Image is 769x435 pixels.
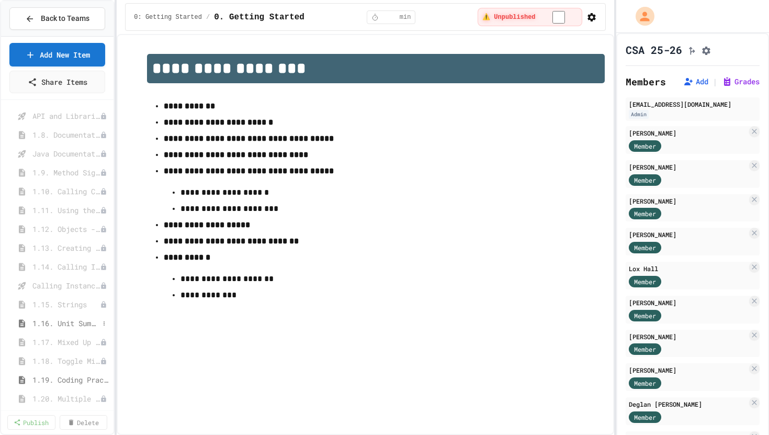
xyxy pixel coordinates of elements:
[32,205,100,216] span: 1.11. Using the Math Class
[100,339,107,346] div: Unpublished
[60,415,108,430] a: Delete
[32,374,109,385] span: 1.19. Coding Practice 1a (1.1-1.6)
[629,99,756,109] div: [EMAIL_ADDRESS][DOMAIN_NAME]
[100,358,107,365] div: Unpublished
[100,207,107,214] div: Unpublished
[32,393,100,404] span: 1.20. Multiple Choice Exercises for Unit 1a (1.1-1.6)
[100,244,107,252] div: Unpublished
[626,42,682,57] h1: CSA 25-26
[634,277,656,286] span: Member
[41,13,89,24] span: Back to Teams
[722,76,760,87] button: Grades
[634,209,656,218] span: Member
[629,332,747,341] div: [PERSON_NAME]
[32,186,100,197] span: 1.10. Calling Class Methods
[400,13,411,21] span: min
[32,299,100,310] span: 1.15. Strings
[9,71,105,93] a: Share Items
[32,224,100,235] span: 1.12. Objects - Instances of Classes
[32,261,100,272] span: 1.14. Calling Instance Methods
[100,113,107,120] div: Unpublished
[634,378,656,388] span: Member
[634,243,656,252] span: Member
[629,162,747,172] div: [PERSON_NAME]
[634,344,656,354] span: Member
[214,11,304,24] span: 0. Getting Started
[9,7,105,30] button: Back to Teams
[625,4,657,28] div: My Account
[7,415,55,430] a: Publish
[629,399,747,409] div: Deglan [PERSON_NAME]
[32,129,100,140] span: 1.8. Documentation with Comments and Preconditions
[634,175,656,185] span: Member
[626,74,666,89] h2: Members
[32,318,99,329] span: 1.16. Unit Summary 1a (1.1-1.6)
[629,365,747,375] div: [PERSON_NAME]
[482,13,535,21] span: ⚠️ Unpublished
[206,13,210,21] span: /
[634,412,656,422] span: Member
[32,148,100,159] span: Java Documentation with Comments - Topic 1.8
[629,230,747,239] div: [PERSON_NAME]
[32,242,100,253] span: 1.13. Creating and Initializing Objects: Constructors
[100,169,107,176] div: Unpublished
[100,282,107,289] div: Unpublished
[629,264,747,273] div: Lox Hall
[99,318,109,329] button: More options
[100,188,107,195] div: Unpublished
[634,311,656,320] span: Member
[100,395,107,403] div: Unpublished
[32,355,100,366] span: 1.18. Toggle Mixed Up or Write Code Practice 1.1-1.6
[9,43,105,66] a: Add New Item
[32,337,100,348] span: 1.17. Mixed Up Code Practice 1.1-1.6
[32,280,100,291] span: Calling Instance Methods - Topic 1.14
[701,43,711,56] button: Assignment Settings
[683,76,708,87] button: Add
[629,128,747,138] div: [PERSON_NAME]
[32,110,100,121] span: API and Libraries - Topic 1.7
[540,11,578,24] input: publish toggle
[100,301,107,308] div: Unpublished
[134,13,202,21] span: 0: Getting Started
[713,75,718,88] span: |
[478,8,582,26] div: ⚠️ Students cannot see this content! Click the toggle to publish it and make it visible to your c...
[100,150,107,158] div: Unpublished
[100,263,107,271] div: Unpublished
[100,131,107,139] div: Unpublished
[686,43,697,56] button: Click to see fork details
[629,196,747,206] div: [PERSON_NAME]
[634,141,656,151] span: Member
[629,110,649,119] div: Admin
[100,226,107,233] div: Unpublished
[32,167,100,178] span: 1.9. Method Signatures
[629,298,747,307] div: [PERSON_NAME]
